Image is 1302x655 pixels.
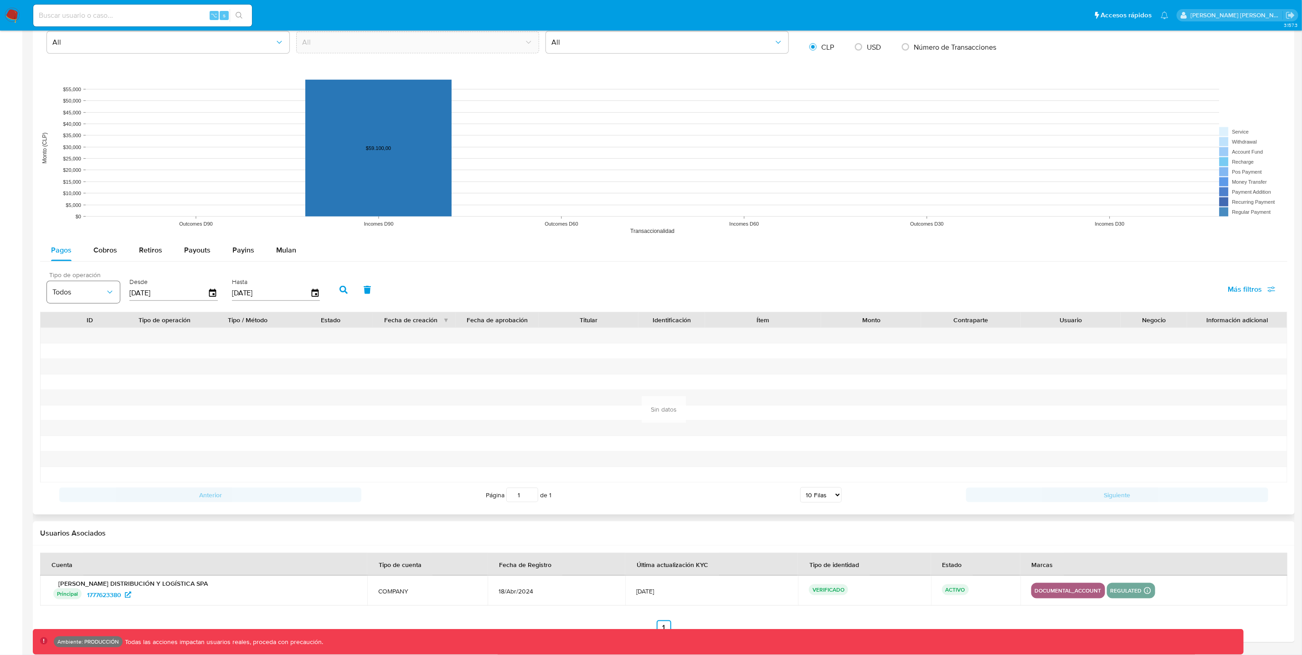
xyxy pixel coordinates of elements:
span: Accesos rápidos [1101,10,1152,20]
span: ⌥ [211,11,217,20]
a: Salir [1286,10,1295,20]
span: 3.157.3 [1284,21,1297,29]
p: Todas las acciones impactan usuarios reales, proceda con precaución. [123,638,323,646]
p: Ambiente: PRODUCCIÓN [57,640,119,644]
p: leidy.martinez@mercadolibre.com.co [1191,11,1283,20]
h2: Usuarios Asociados [40,529,1287,538]
a: Notificaciones [1161,11,1168,19]
span: s [223,11,226,20]
button: search-icon [230,9,248,22]
input: Buscar usuario o caso... [33,10,252,21]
